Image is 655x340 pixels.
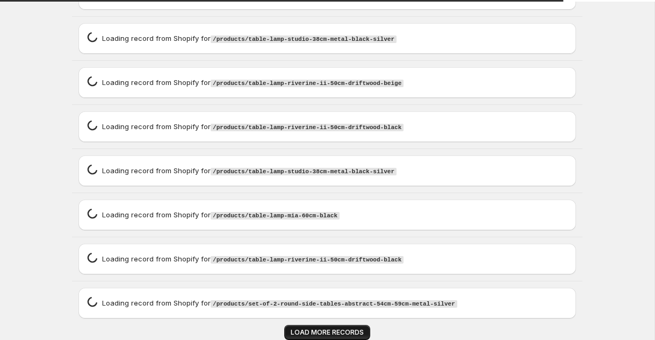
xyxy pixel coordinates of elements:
code: /products/table-lamp-riverine-ii-50cm-driftwood-black [211,256,404,264]
code: /products/table-lamp-riverine-ii-50cm-driftwood-black [211,124,404,131]
p: Loading record from Shopify for [102,121,404,133]
span: LOAD MORE RECORDS [291,328,364,337]
p: Loading record from Shopify for [102,165,397,177]
button: LOAD MORE RECORDS [284,325,370,340]
p: Loading record from Shopify for [102,33,397,45]
code: /products/table-lamp-studio-38cm-metal-black-silver [211,36,397,43]
code: /products/table-lamp-studio-38cm-metal-black-silver [211,168,397,175]
code: /products/set-of-2-round-side-tables-abstract-54cm-59cm-metal-silver [211,300,457,308]
p: Loading record from Shopify for [102,77,404,89]
p: Loading record from Shopify for [102,253,404,265]
code: /products/table-lamp-mia-60cm-black [211,212,340,219]
p: Loading record from Shopify for [102,297,457,309]
p: Loading record from Shopify for [102,209,340,221]
code: /products/table-lamp-riverine-ii-50cm-driftwood-beige [211,80,404,87]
